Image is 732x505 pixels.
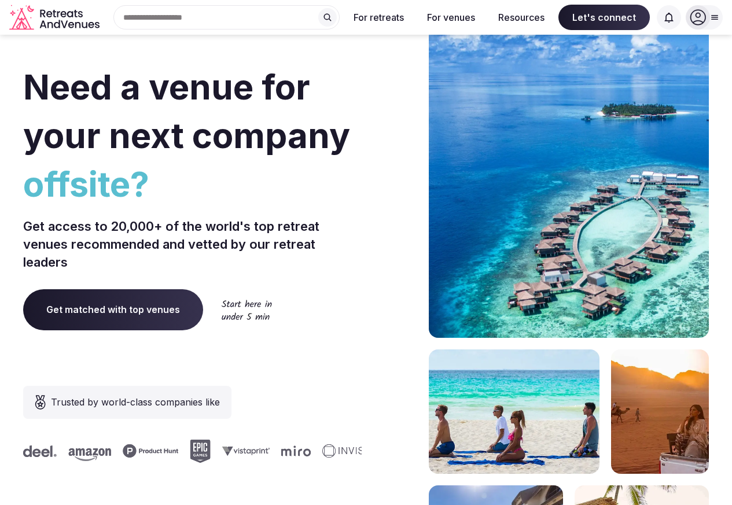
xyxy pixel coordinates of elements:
[21,445,54,457] svg: Deel company logo
[558,5,650,30] span: Let's connect
[9,5,102,31] a: Visit the homepage
[9,5,102,31] svg: Retreats and Venues company logo
[320,444,384,458] svg: Invisible company logo
[344,5,413,30] button: For retreats
[187,440,208,463] svg: Epic Games company logo
[429,349,599,474] img: yoga on tropical beach
[222,300,272,320] img: Start here in under 5 min
[23,66,350,156] span: Need a venue for your next company
[23,289,203,330] a: Get matched with top venues
[489,5,554,30] button: Resources
[23,218,362,271] p: Get access to 20,000+ of the world's top retreat venues recommended and vetted by our retreat lea...
[611,349,709,474] img: woman sitting in back of truck with camels
[220,446,267,456] svg: Vistaprint company logo
[279,445,308,456] svg: Miro company logo
[51,395,220,409] span: Trusted by world-class companies like
[23,160,362,208] span: offsite?
[418,5,484,30] button: For venues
